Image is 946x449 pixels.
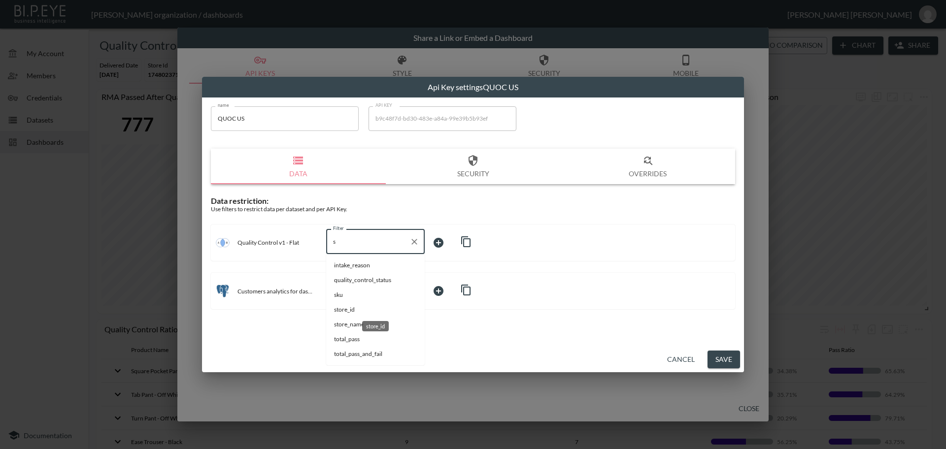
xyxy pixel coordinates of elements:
[216,236,230,250] img: inner join icon
[211,205,735,213] div: Use filters to restrict data per dataset and per API Key.
[218,102,229,108] label: name
[334,276,417,285] span: quality_control_status
[237,288,314,295] p: Customers analytics for dashboard
[407,235,421,249] button: Clear
[334,350,417,358] span: total_pass_and_fail
[708,351,740,369] button: Save
[333,225,344,231] label: Filter
[334,320,417,329] span: store_name
[334,290,417,299] span: sku
[334,261,417,270] span: intake_reason
[211,196,269,205] span: Data restriction:
[334,335,417,344] span: total_pass
[560,149,735,184] button: Overrides
[216,284,230,298] img: postgres icon
[362,321,389,331] div: store_id
[202,77,744,97] h2: Api Key settings QUOC US
[663,351,699,369] button: Cancel
[211,149,386,184] button: Data
[331,234,405,250] input: Filter
[375,102,393,108] label: API KEY
[237,239,299,246] p: Quality Control v1 - Flat
[386,149,561,184] button: Security
[334,305,417,314] span: store_id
